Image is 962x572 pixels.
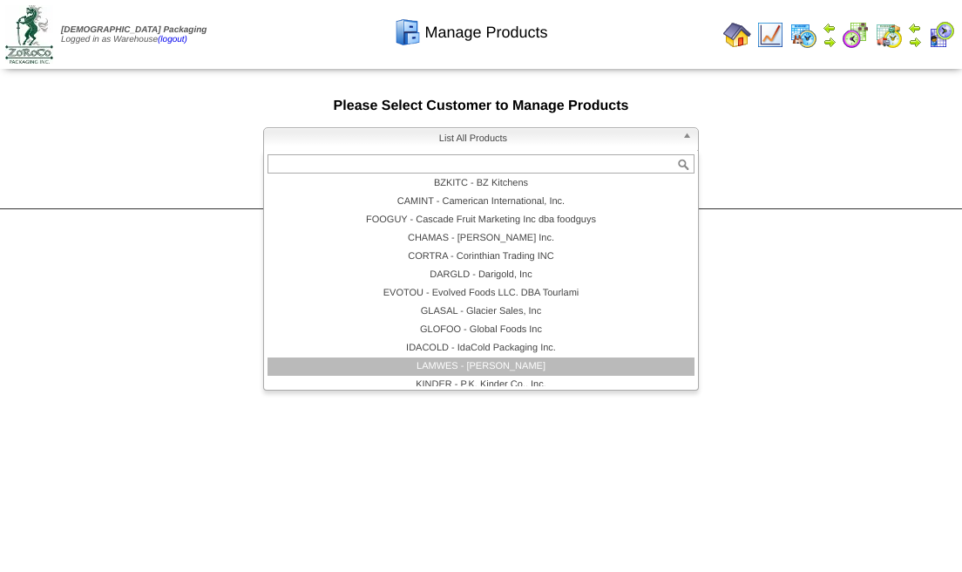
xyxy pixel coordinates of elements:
[61,25,207,35] span: [DEMOGRAPHIC_DATA] Packaging
[823,21,837,35] img: arrowleft.gif
[268,284,694,303] li: EVOTOU - Evolved Foods LLC. DBA Tourlami
[927,21,955,49] img: calendarcustomer.gif
[268,376,694,394] li: KINDER - P.K, Kinder Co., Inc.
[268,266,694,284] li: DARGLD - Darigold, Inc
[268,248,694,266] li: CORTRA - Corinthian Trading INC
[334,99,629,113] span: Please Select Customer to Manage Products
[908,35,922,49] img: arrowright.gif
[842,21,870,49] img: calendarblend.gif
[394,18,422,46] img: cabinet.gif
[268,339,694,357] li: IDACOLD - IdaCold Packaging Inc.
[823,35,837,49] img: arrowright.gif
[268,174,694,193] li: BZKITC - BZ Kitchens
[5,5,53,64] img: zoroco-logo-small.webp
[875,21,903,49] img: calendarinout.gif
[61,25,207,44] span: Logged in as Warehouse
[268,211,694,229] li: FOOGUY - Cascade Fruit Marketing Inc dba foodguys
[268,303,694,321] li: GLASAL - Glacier Sales, Inc
[908,21,922,35] img: arrowleft.gif
[158,35,187,44] a: (logout)
[424,24,547,42] span: Manage Products
[756,21,784,49] img: line_graph.gif
[268,193,694,211] li: CAMINT - Camerican International, Inc.
[271,128,675,149] span: List All Products
[268,321,694,339] li: GLOFOO - Global Foods Inc
[268,229,694,248] li: CHAMAS - [PERSON_NAME] Inc.
[789,21,817,49] img: calendarprod.gif
[268,357,694,376] li: LAMWES - [PERSON_NAME]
